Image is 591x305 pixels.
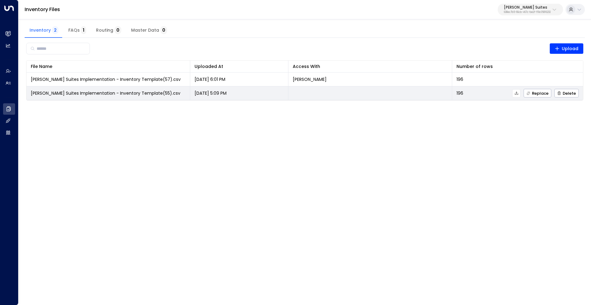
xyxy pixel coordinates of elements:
span: [PERSON_NAME] Suites Implementation - Inventory Template(55).csv [31,90,180,96]
span: 0 [115,26,121,34]
button: [PERSON_NAME] Suites638ec7b5-66cb-467c-be2f-f19c05816232 [498,4,563,15]
span: Inventory [30,28,58,33]
span: 1 [81,26,86,34]
div: Uploaded At [195,63,284,70]
p: [PERSON_NAME] Suites [504,6,551,9]
span: Routing [96,28,121,33]
span: 2 [52,26,58,34]
span: Upload [555,45,579,53]
a: Inventory Files [25,6,60,13]
span: [PERSON_NAME] Suites Implementation - Inventory Template(57).csv [31,76,181,82]
button: Delete [554,89,579,97]
span: FAQs [68,28,86,33]
div: File Name [31,63,186,70]
span: Delete [557,91,576,95]
button: Replace [524,89,551,97]
div: Number of rows [456,63,579,70]
div: Uploaded At [195,63,223,70]
button: Upload [550,43,584,54]
p: 638ec7b5-66cb-467c-be2f-f19c05816232 [504,11,551,14]
div: Number of rows [456,63,493,70]
span: 196 [456,90,463,96]
div: File Name [31,63,52,70]
span: Replace [526,91,549,95]
p: [DATE] 6:01 PM [195,76,225,82]
div: Access With [293,63,448,70]
p: [PERSON_NAME] [293,76,327,82]
span: 0 [160,26,167,34]
span: Master Data [131,28,167,33]
span: 196 [456,76,463,82]
p: [DATE] 5:09 PM [195,90,227,96]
